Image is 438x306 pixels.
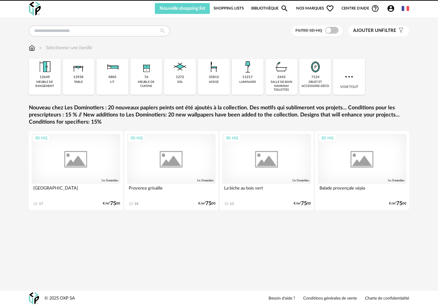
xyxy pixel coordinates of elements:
[353,28,396,34] span: filtre
[124,131,218,210] a: 3D HQ Provence grisaille 18 €/m²7500
[32,134,50,143] div: 3D HQ
[251,3,289,14] a: BibliothèqueMagnify icon
[303,296,357,301] a: Conditions générales de vente
[39,202,43,206] div: 17
[273,59,290,75] img: Salle%20de%20bain.png
[222,184,311,197] div: La biche au bois vert
[29,2,41,16] img: OXP
[110,80,114,84] div: lit
[318,184,406,197] div: Balade provençale sépia
[230,202,234,206] div: 13
[389,201,406,206] div: €/m² 00
[223,134,241,143] div: 3D HQ
[138,59,154,75] img: Rangement.png
[40,75,50,79] div: 12649
[70,59,87,75] img: Table.png
[74,80,83,84] div: table
[32,184,120,197] div: [GEOGRAPHIC_DATA]
[127,134,146,143] div: 3D HQ
[44,295,75,301] div: © 2025 OXP SA
[315,131,409,210] a: 3D HQ Balade provençale sépia €/m²7500
[38,44,92,51] div: Sélectionner une famille
[311,75,320,79] div: 7124
[402,5,409,12] img: fr
[307,59,324,75] img: Miroir.png
[205,201,212,206] span: 75
[104,59,121,75] img: Literie.png
[127,184,216,197] div: Provence grisaille
[294,201,311,206] div: €/m² 00
[103,201,120,206] div: €/m² 00
[242,75,253,79] div: 11217
[198,201,216,206] div: €/m² 00
[239,59,256,75] img: Luminaire.png
[214,3,244,14] a: Shopping Lists
[365,296,409,301] a: Charte de confidentialité
[160,6,205,11] span: Nouvelle shopping list
[206,59,222,75] img: Assise.png
[37,59,53,75] img: Meuble%20de%20rangement.png
[209,75,219,79] div: 35815
[239,80,256,84] div: luminaire
[344,71,354,82] img: more.7b13dc1.svg
[301,201,307,206] span: 75
[155,3,210,14] button: Nouvelle shopping list
[177,80,183,84] div: sol
[29,44,35,51] img: svg+xml;base64,PHN2ZyB3aWR0aD0iMTYiIGhlaWdodD0iMTciIHZpZXdCb3g9IjAgMCAxNiAxNyIgZmlsbD0ibm9uZSIgeG...
[110,201,116,206] span: 75
[29,131,123,210] a: 3D HQ [GEOGRAPHIC_DATA] 17 €/m²7500
[295,29,322,33] span: Filtre 3D HQ
[371,4,379,13] span: Help Circle Outline icon
[353,28,382,33] span: Ajouter un
[176,75,184,79] div: 1272
[38,44,43,51] img: svg+xml;base64,PHN2ZyB3aWR0aD0iMTYiIGhlaWdodD0iMTYiIHZpZXdCb3g9IjAgMCAxNiAxNiIgZmlsbD0ibm9uZSIgeG...
[302,80,329,88] div: objet et accessoire déco
[280,4,289,13] span: Magnify icon
[29,104,409,125] a: Nouveau chez Les Dominotiers : 20 nouveaux papiers peints ont été ajoutés à la collection. Des mo...
[348,25,409,36] button: Ajouter unfiltre Filter icon
[268,80,295,92] div: salle de bain hammam toilettes
[132,80,160,88] div: meuble de cuisine
[108,75,116,79] div: 4805
[333,59,365,95] div: Voir tout
[172,59,188,75] img: Sol.png
[277,75,286,79] div: 2443
[144,75,148,79] div: 76
[73,75,84,79] div: 12938
[209,80,219,84] div: assise
[387,4,398,13] span: Account Circle icon
[396,201,402,206] span: 75
[220,131,314,210] a: 3D HQ La biche au bois vert 13 €/m²7500
[342,4,379,13] span: Centre d'aideHelp Circle Outline icon
[29,292,39,304] img: OXP
[387,4,395,13] span: Account Circle icon
[318,134,336,143] div: 3D HQ
[31,80,59,88] div: meuble de rangement
[269,296,295,301] a: Besoin d'aide ?
[296,3,334,14] span: Nos marques
[134,202,139,206] div: 18
[326,4,334,13] span: Heart Outline icon
[396,28,404,34] span: Filter icon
